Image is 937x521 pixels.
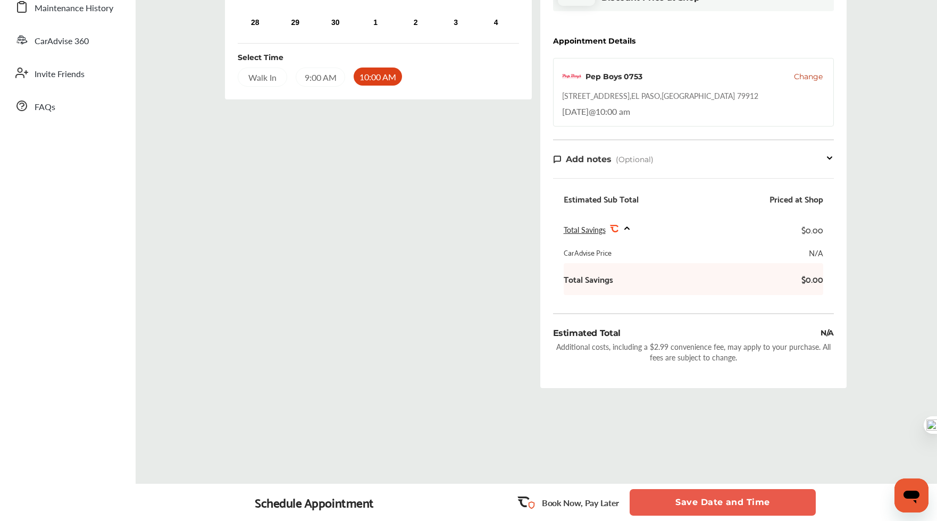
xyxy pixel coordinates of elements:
span: CarAdvise 360 [35,35,89,48]
div: 9:00 AM [296,68,345,87]
a: FAQs [10,92,125,120]
span: Total Savings [564,224,606,235]
div: $0.00 [801,222,823,237]
span: Invite Friends [35,68,85,81]
div: Choose Monday, September 29th, 2025 [287,14,304,31]
span: 10:00 am [596,105,630,117]
div: [STREET_ADDRESS] , EL PASO , [GEOGRAPHIC_DATA] 79912 [562,90,758,101]
b: $0.00 [791,274,823,284]
div: Estimated Total [553,327,621,339]
div: Choose Wednesday, October 1st, 2025 [367,14,384,31]
span: Maintenance History [35,2,113,15]
iframe: Button to launch messaging window [894,478,928,512]
img: logo-pepboys.png [562,67,581,86]
div: N/A [809,247,823,258]
b: Total Savings [564,274,613,284]
div: Choose Sunday, September 28th, 2025 [247,14,264,31]
span: Add notes [566,154,612,164]
span: (Optional) [616,155,654,164]
p: Book Now, Pay Later [542,497,619,509]
a: Invite Friends [10,59,125,87]
button: Save Date and Time [630,489,816,516]
div: Additional costs, including a $2.99 convenience fee, may apply to your purchase. All fees are sub... [553,341,834,363]
div: Choose Thursday, October 2nd, 2025 [407,14,424,31]
div: Estimated Sub Total [564,194,639,204]
div: Choose Saturday, October 4th, 2025 [488,14,505,31]
img: note-icon.db9493fa.svg [553,155,562,164]
span: FAQs [35,100,55,114]
div: Choose Friday, October 3rd, 2025 [447,14,464,31]
div: Choose Tuesday, September 30th, 2025 [327,14,344,31]
span: [DATE] [562,105,589,117]
div: Select Time [238,52,283,63]
div: 10:00 AM [354,68,402,86]
div: N/A [821,327,834,339]
div: Schedule Appointment [255,495,374,510]
div: Pep Boys 0753 [585,71,642,82]
div: Appointment Details [553,37,635,45]
div: Priced at Shop [769,194,823,204]
button: Change [794,71,823,82]
div: CarAdvise Price [564,247,612,258]
a: CarAdvise 360 [10,26,125,54]
span: @ [589,105,596,117]
div: Walk In [238,68,287,87]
